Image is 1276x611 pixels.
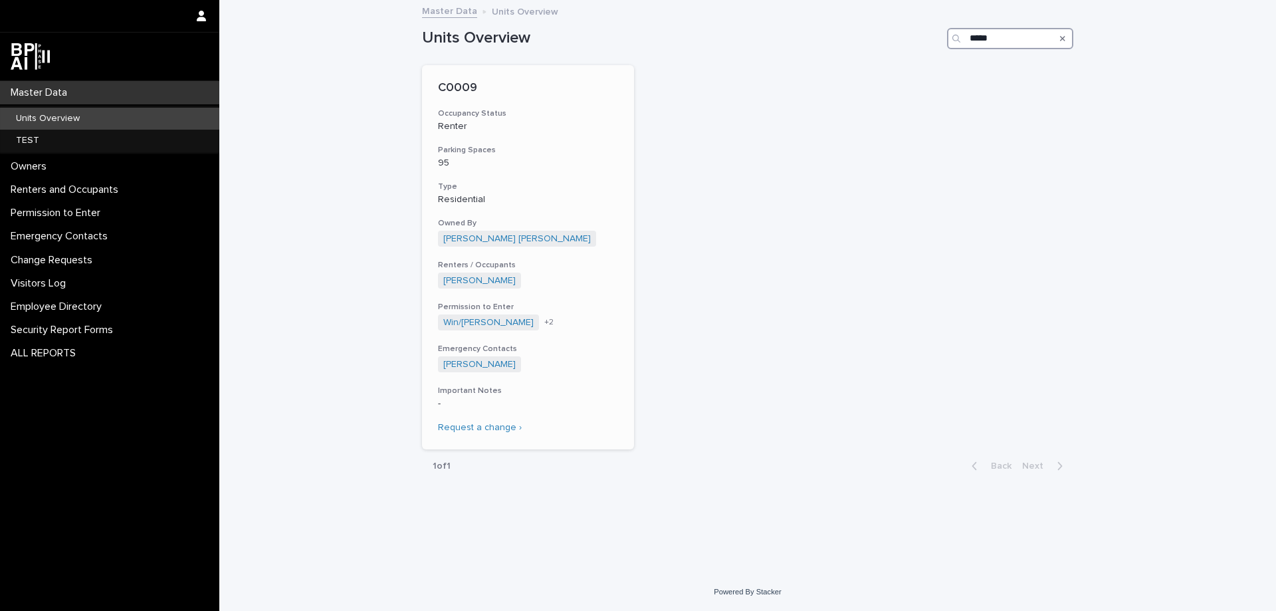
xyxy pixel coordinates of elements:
a: Win/[PERSON_NAME] [443,317,534,328]
p: Permission to Enter [5,207,111,219]
a: Master Data [422,3,477,18]
p: 95 [438,158,618,169]
p: C0009 [438,81,618,96]
p: Security Report Forms [5,324,124,336]
span: + 2 [544,318,554,326]
button: Next [1017,460,1073,472]
p: Units Overview [5,113,90,124]
a: Powered By Stacker [714,588,781,596]
h3: Important Notes [438,386,618,396]
p: 1 of 1 [422,450,461,483]
h3: Renters / Occupants [438,260,618,271]
h3: Owned By [438,218,618,229]
p: TEST [5,135,50,146]
p: Units Overview [492,3,558,18]
h3: Type [438,182,618,192]
span: Next [1022,461,1051,471]
h1: Units Overview [422,29,942,48]
span: Back [983,461,1011,471]
h3: Occupancy Status [438,108,618,119]
p: Residential [438,194,618,205]
h3: Permission to Enter [438,302,618,312]
p: ALL REPORTS [5,347,86,360]
a: [PERSON_NAME] [443,359,516,370]
p: Renter [438,121,618,132]
p: Visitors Log [5,277,76,290]
img: dwgmcNfxSF6WIOOXiGgu [11,43,50,70]
h3: Parking Spaces [438,145,618,156]
input: Search [947,28,1073,49]
h3: Emergency Contacts [438,344,618,354]
p: - [438,398,618,410]
button: Back [961,460,1017,472]
p: Master Data [5,86,78,99]
a: [PERSON_NAME] [PERSON_NAME] [443,233,591,245]
p: Renters and Occupants [5,183,129,196]
a: C0009Occupancy StatusRenterParking Spaces95TypeResidentialOwned By[PERSON_NAME] [PERSON_NAME] Ren... [422,65,634,449]
p: Owners [5,160,57,173]
a: Request a change › [438,423,522,432]
p: Change Requests [5,254,103,267]
a: [PERSON_NAME] [443,275,516,287]
p: Employee Directory [5,301,112,313]
p: Emergency Contacts [5,230,118,243]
